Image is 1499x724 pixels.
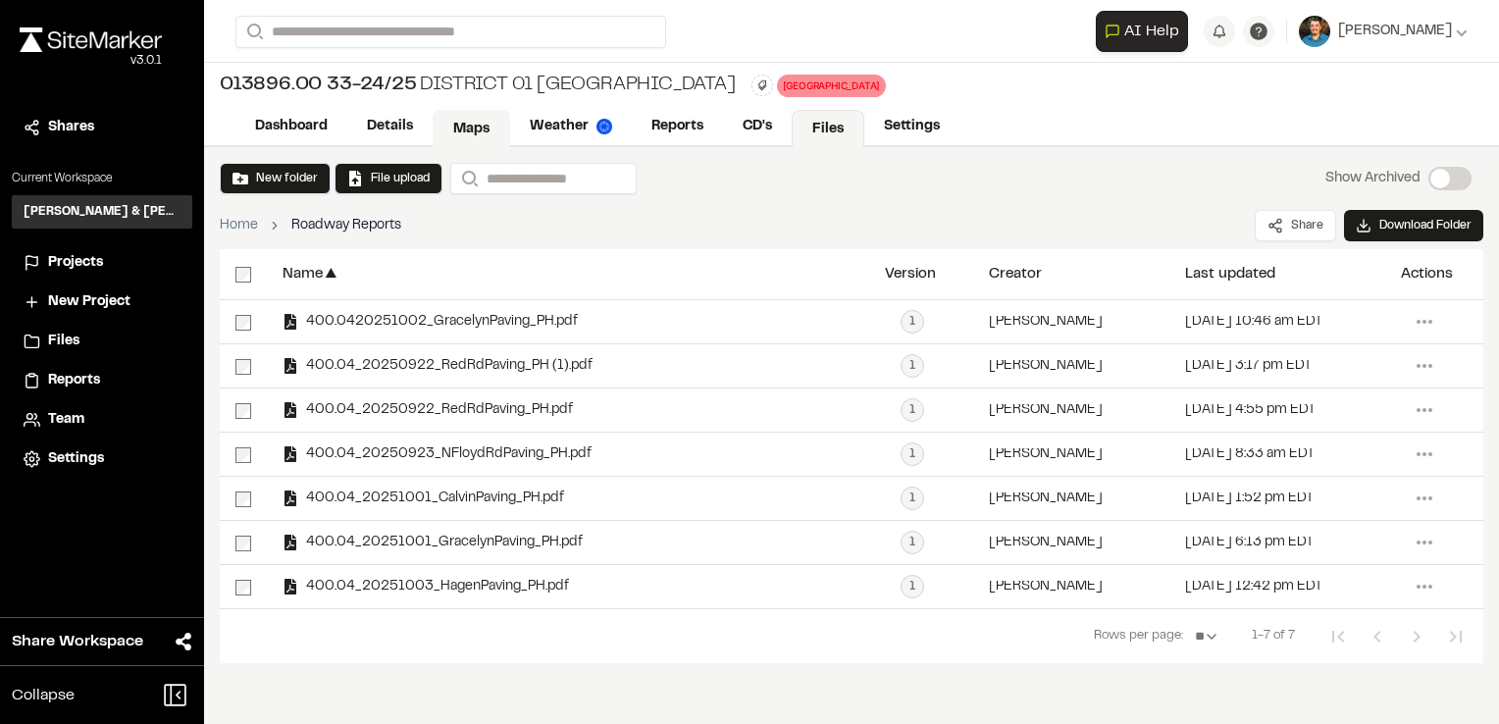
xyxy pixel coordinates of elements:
input: select-row-f2f2c3922f51cf38fc9b [235,315,251,331]
div: Open AI Assistant [1096,11,1196,52]
div: Version [885,267,936,282]
input: select-row-7f78cf2308a586992a14 [235,359,251,375]
div: Actions [1401,267,1453,282]
button: New folder [220,163,331,194]
a: Reports [632,108,723,145]
div: District 01 [GEOGRAPHIC_DATA] [220,71,736,100]
img: rebrand.png [20,27,162,52]
a: Maps [433,110,510,147]
button: File upload [347,170,430,187]
span: Rows per page: [1094,627,1183,646]
button: Edit Tags [751,75,773,96]
div: [PERSON_NAME] [989,316,1103,329]
button: Open AI Assistant [1096,11,1188,52]
span: Files [48,331,79,352]
span: Projects [48,252,103,274]
img: User [1299,16,1330,47]
span: ▲ [323,265,339,284]
div: [PERSON_NAME] [989,581,1103,594]
span: 013896.00 33-24/25 [220,71,416,100]
button: Share [1255,210,1336,241]
div: [DATE] 6:13 pm EDT [1185,537,1314,549]
a: Files [792,110,864,147]
a: New Project [24,291,181,313]
span: 400.04_20250922_RedRdPaving_PH.pdf [298,404,573,417]
p: Current Workspace [12,170,192,187]
div: [PERSON_NAME] [989,537,1103,549]
button: Search [235,16,271,48]
div: [DATE] 10:46 am EDT [1185,316,1322,329]
button: Download Folder [1344,210,1483,241]
a: Files [24,331,181,352]
div: [GEOGRAPHIC_DATA] [777,75,887,97]
div: [DATE] 4:55 pm EDT [1185,404,1316,417]
a: Reports [24,370,181,391]
select: Rows per page: [1187,617,1228,656]
span: 400.04_20251003_HagenPaving_PH.pdf [298,581,569,594]
div: [PERSON_NAME] [989,448,1103,461]
div: Last updated [1185,267,1275,282]
img: precipai.png [596,119,612,134]
button: File upload [335,163,442,194]
h3: [PERSON_NAME] & [PERSON_NAME] Inc. [24,203,181,221]
div: 400.04_20251001_CalvinPaving_PH.pdf [283,491,564,506]
span: Shares [48,117,94,138]
div: 1 [901,487,924,510]
button: Search [450,163,486,194]
div: 1 [901,531,924,554]
a: Dashboard [235,108,347,145]
button: Previous Page [1358,617,1397,656]
span: AI Help [1124,20,1179,43]
span: Collapse [12,684,75,707]
input: select-row-160aa3e9eafe29a9399c [235,580,251,595]
input: select-all-rows [235,267,251,283]
button: Next Page [1397,617,1436,656]
a: Team [24,409,181,431]
span: New Project [48,291,130,313]
a: Weather [510,108,632,145]
div: 1 [901,575,924,598]
div: 400.04_20251001_GracelynPaving_PH.pdf [283,535,583,550]
a: Home [220,215,258,236]
div: [DATE] 12:42 pm EDT [1185,581,1322,594]
div: 400.04_20250923_NFloydRdPaving_PH.pdf [283,446,592,462]
span: Share Workspace [12,630,143,653]
p: Show Archived [1325,168,1421,189]
span: 1-7 of 7 [1252,627,1295,646]
span: Roadway Reports [291,215,401,236]
span: Team [48,409,84,431]
div: 1 [901,398,924,422]
a: Details [347,108,433,145]
span: 400.04_20251001_CalvinPaving_PH.pdf [298,492,564,505]
span: Settings [48,448,104,470]
div: 400.04_20250922_RedRdPaving_PH (1).pdf [283,358,593,374]
div: [PERSON_NAME] [989,404,1103,417]
div: 1 [901,442,924,466]
div: Oh geez...please don't... [20,52,162,70]
button: [PERSON_NAME] [1299,16,1468,47]
button: New folder [233,170,318,187]
button: Last Page [1436,617,1475,656]
div: 400.0420251002_GracelynPaving_PH.pdf [283,314,578,330]
a: Shares [24,117,181,138]
input: select-row-100b727006c929d7c24e [235,447,251,463]
div: select-all-rowsName▲VersionCreatorLast updatedActionsselect-row-f2f2c3922f51cf38fc9b400.042025100... [220,249,1483,663]
div: [PERSON_NAME] [989,492,1103,505]
div: [PERSON_NAME] [989,360,1103,373]
div: Creator [989,267,1042,282]
div: [DATE] 1:52 pm EDT [1185,492,1314,505]
input: select-row-692543ed47c6bad57c9a [235,536,251,551]
input: select-row-996ca42aa00dbf529314 [235,491,251,507]
span: [PERSON_NAME] [1338,21,1452,42]
a: Settings [24,448,181,470]
a: Settings [864,108,959,145]
span: 400.04_20251001_GracelynPaving_PH.pdf [298,537,583,549]
div: 400.04_20251003_HagenPaving_PH.pdf [283,579,569,595]
div: [DATE] 8:33 am EDT [1185,448,1315,461]
nav: breadcrumb [220,215,401,236]
span: 400.0420251002_GracelynPaving_PH.pdf [298,316,578,329]
div: 400.04_20250922_RedRdPaving_PH.pdf [283,402,573,418]
a: Projects [24,252,181,274]
div: 1 [901,310,924,334]
div: Name [283,267,323,282]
